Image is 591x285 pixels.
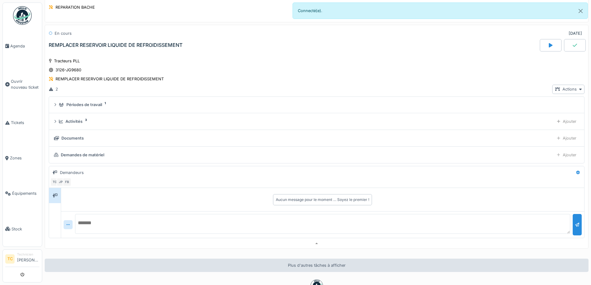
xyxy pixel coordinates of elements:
[63,178,71,186] div: FB
[569,30,582,36] div: [DATE]
[45,259,589,272] div: Plus d'autres tâches à afficher
[65,118,83,124] div: Activités
[61,152,104,158] div: Demandes de matériel
[50,178,59,186] div: TC
[3,176,42,211] a: Équipements
[51,132,582,144] summary: DocumentsAjouter
[56,178,65,186] div: JP
[56,67,81,73] div: 3126-JG9680
[60,170,84,176] div: Demandeurs
[552,85,584,94] div: Actions
[13,6,32,25] img: Badge_color-CXgf-gQk.svg
[56,86,58,92] div: 2
[3,105,42,140] a: Tickets
[5,254,15,264] li: TC
[51,116,582,127] summary: Activités3Ajouter
[3,211,42,247] a: Stock
[3,28,42,64] a: Agenda
[61,135,84,141] div: Documents
[51,149,582,161] summary: Demandes de matérielAjouter
[11,78,39,90] span: Ouvrir nouveau ticket
[55,30,72,36] div: En cours
[574,3,588,19] button: Close
[11,226,39,232] span: Stock
[51,99,582,111] summary: Périodes de travail1
[56,76,164,82] div: REMPLACER RESERVOIR LIQUIDE DE REFROIDISSEMENT
[3,64,42,105] a: Ouvrir nouveau ticket
[49,42,182,48] div: REMPLACER RESERVOIR LIQUIDE DE REFROIDISSEMENT
[66,102,102,108] div: Périodes de travail
[10,43,39,49] span: Agenda
[293,2,588,19] div: Connecté(e).
[17,252,39,265] li: [PERSON_NAME]
[54,58,80,64] div: Tracteurs PLL
[17,252,39,257] div: Technicien
[12,190,39,196] span: Équipements
[56,4,95,10] div: REPARATION BACHE
[3,140,42,176] a: Zones
[11,120,39,126] span: Tickets
[554,117,579,126] div: Ajouter
[554,150,579,159] div: Ajouter
[554,134,579,143] div: Ajouter
[10,155,39,161] span: Zones
[276,197,369,203] div: Aucun message pour le moment … Soyez le premier !
[5,252,39,267] a: TC Technicien[PERSON_NAME]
